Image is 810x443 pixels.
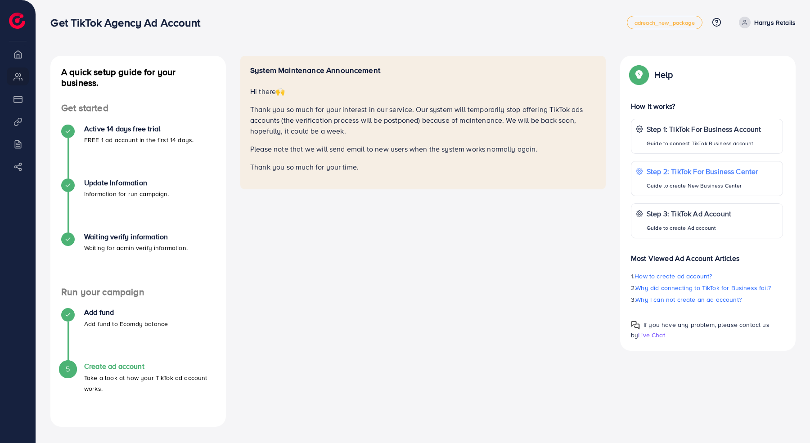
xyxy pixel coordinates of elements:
img: logo [9,13,25,29]
span: How to create ad account? [634,272,712,281]
p: Step 2: TikTok For Business Center [647,166,758,177]
h4: Add fund [84,308,168,317]
span: If you have any problem, please contact us by [631,320,769,340]
h4: A quick setup guide for your business. [50,67,226,88]
h4: Active 14 days free trial [84,125,193,133]
li: Active 14 days free trial [50,125,226,179]
p: FREE 1 ad account in the first 14 days. [84,134,193,145]
h4: Create ad account [84,362,215,371]
span: Why did connecting to TikTok for Business fail? [635,283,771,292]
p: Add fund to Ecomdy balance [84,318,168,329]
span: 5 [66,364,70,374]
li: Create ad account [50,362,226,416]
span: Live Chat [638,331,665,340]
p: Take a look at how your TikTok ad account works. [84,372,215,394]
span: Why I can not create an ad account? [635,295,742,304]
li: Waiting verify information [50,233,226,286]
p: Thank you so much for your interest in our service. Our system will temporarily stop offering Tik... [250,104,596,136]
p: Guide to create Ad account [647,223,731,233]
li: Update Information [50,179,226,233]
p: Thank you so much for your time. [250,161,596,172]
p: Hi there [250,86,596,97]
a: adreach_new_package [627,16,702,29]
h4: Waiting verify information [84,233,188,241]
p: How it works? [631,101,783,112]
img: Popup guide [631,67,647,83]
li: Add fund [50,308,226,362]
h3: Get TikTok Agency Ad Account [50,16,207,29]
p: Most Viewed Ad Account Articles [631,246,783,264]
img: Popup guide [631,321,640,330]
p: Please note that we will send email to new users when the system works normally again. [250,143,596,154]
p: Waiting for admin verify information. [84,242,188,253]
p: Help [654,69,673,80]
h5: System Maintenance Announcement [250,66,596,75]
p: Information for run campaign. [84,188,169,199]
h4: Update Information [84,179,169,187]
p: Guide to connect TikTok Business account [647,138,761,149]
span: adreach_new_package [634,20,695,26]
p: 2. [631,282,783,293]
p: 3. [631,294,783,305]
h4: Run your campaign [50,286,226,298]
h4: Get started [50,103,226,114]
p: Harrys Retails [754,17,796,28]
p: Step 1: TikTok For Business Account [647,124,761,134]
p: 1. [631,271,783,282]
span: 🙌 [276,86,285,96]
p: Step 3: TikTok Ad Account [647,208,731,219]
a: Harrys Retails [735,17,796,28]
p: Guide to create New Business Center [647,180,758,191]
